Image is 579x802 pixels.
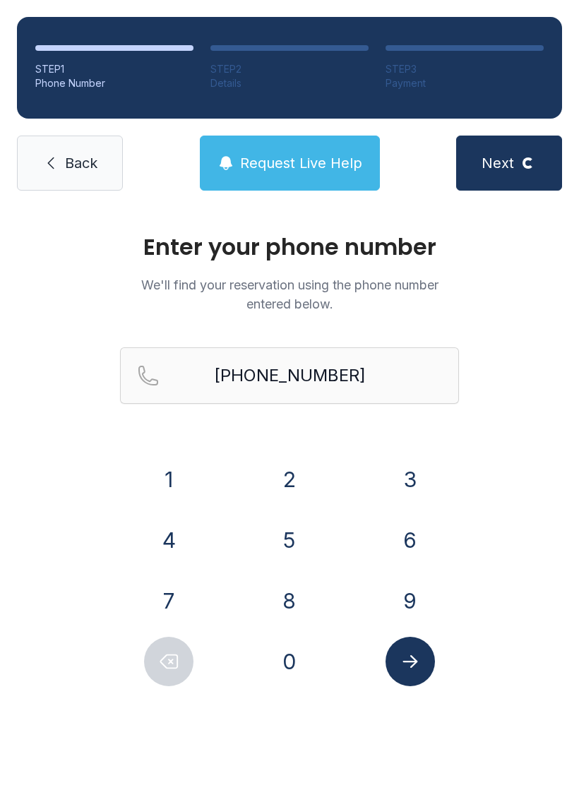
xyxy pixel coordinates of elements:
[265,455,314,504] button: 2
[240,153,362,173] span: Request Live Help
[35,62,193,76] div: STEP 1
[210,62,369,76] div: STEP 2
[386,515,435,565] button: 6
[265,637,314,686] button: 0
[144,637,193,686] button: Delete number
[35,76,193,90] div: Phone Number
[120,236,459,258] h1: Enter your phone number
[144,576,193,626] button: 7
[265,515,314,565] button: 5
[144,455,193,504] button: 1
[144,515,193,565] button: 4
[386,455,435,504] button: 3
[265,576,314,626] button: 8
[386,576,435,626] button: 9
[120,275,459,313] p: We'll find your reservation using the phone number entered below.
[482,153,514,173] span: Next
[386,62,544,76] div: STEP 3
[386,76,544,90] div: Payment
[386,637,435,686] button: Submit lookup form
[65,153,97,173] span: Back
[210,76,369,90] div: Details
[120,347,459,404] input: Reservation phone number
